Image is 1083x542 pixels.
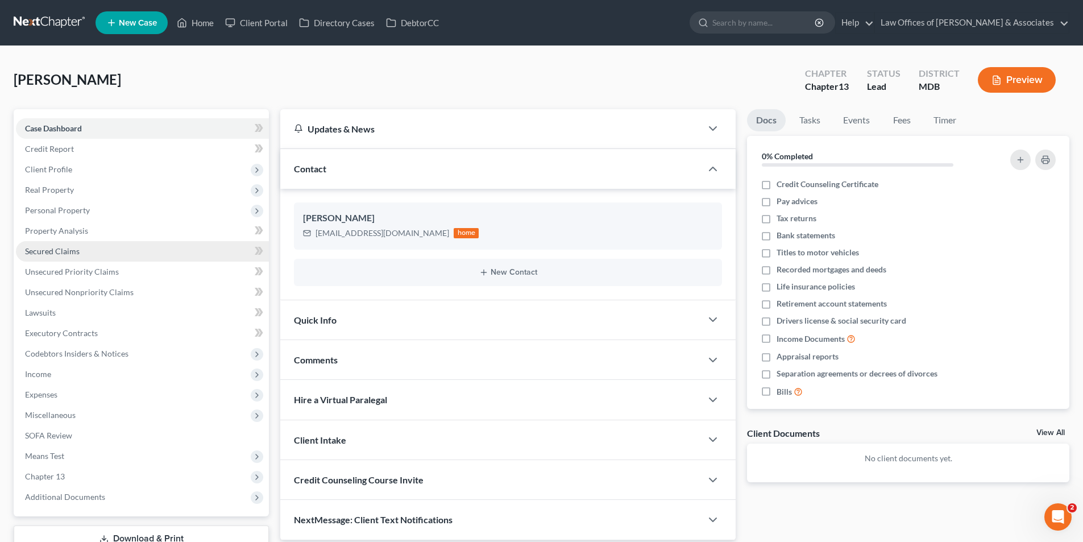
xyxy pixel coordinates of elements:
span: Client Intake [294,435,346,445]
a: Timer [924,109,965,131]
a: Home [171,13,219,33]
div: Lead [867,80,901,93]
span: Chapter 13 [25,471,65,481]
a: Law Offices of [PERSON_NAME] & Associates [875,13,1069,33]
span: Credit Counseling Course Invite [294,474,424,485]
a: Tasks [790,109,829,131]
a: Property Analysis [16,221,269,241]
span: Recorded mortgages and deeds [777,264,886,275]
span: [PERSON_NAME] [14,71,121,88]
span: Separation agreements or decrees of divorces [777,368,937,379]
span: 13 [839,81,849,92]
a: Fees [883,109,920,131]
div: Status [867,67,901,80]
span: Codebtors Insiders & Notices [25,349,128,358]
div: Chapter [805,80,849,93]
button: Preview [978,67,1056,93]
span: SOFA Review [25,431,72,440]
div: Updates & News [294,123,688,135]
span: Secured Claims [25,246,80,256]
span: Real Property [25,185,74,195]
span: Income [25,369,51,379]
span: Lawsuits [25,308,56,317]
span: Drivers license & social security card [777,315,906,326]
a: Case Dashboard [16,118,269,139]
span: Retirement account statements [777,298,887,309]
a: Unsecured Priority Claims [16,262,269,282]
span: Contact [294,163,326,174]
div: Client Documents [747,427,820,439]
a: Secured Claims [16,241,269,262]
div: District [919,67,960,80]
a: DebtorCC [380,13,445,33]
span: Miscellaneous [25,410,76,420]
span: Means Test [25,451,64,461]
span: Hire a Virtual Paralegal [294,394,387,405]
span: Bills [777,386,792,398]
span: Expenses [25,390,57,399]
div: home [454,228,479,238]
span: Income Documents [777,333,845,345]
span: Case Dashboard [25,123,82,133]
span: 2 [1068,503,1077,512]
span: Unsecured Priority Claims [25,267,119,276]
a: Credit Report [16,139,269,159]
div: [EMAIL_ADDRESS][DOMAIN_NAME] [316,227,449,239]
div: [PERSON_NAME] [303,212,713,225]
span: Titles to motor vehicles [777,247,859,258]
span: Pay advices [777,196,818,207]
span: Comments [294,354,338,365]
a: Client Portal [219,13,293,33]
strong: 0% Completed [762,151,813,161]
span: Bank statements [777,230,835,241]
span: Tax returns [777,213,816,224]
input: Search by name... [712,12,816,33]
a: View All [1036,429,1065,437]
span: Unsecured Nonpriority Claims [25,287,134,297]
span: Executory Contracts [25,328,98,338]
button: New Contact [303,268,713,277]
a: Help [836,13,874,33]
span: New Case [119,19,157,27]
span: Life insurance policies [777,281,855,292]
span: Quick Info [294,315,337,325]
span: Appraisal reports [777,351,839,362]
span: Client Profile [25,164,72,174]
span: Personal Property [25,205,90,215]
a: SOFA Review [16,425,269,446]
span: NextMessage: Client Text Notifications [294,514,453,525]
span: Additional Documents [25,492,105,502]
div: MDB [919,80,960,93]
p: No client documents yet. [756,453,1060,464]
span: Credit Counseling Certificate [777,179,878,190]
a: Docs [747,109,786,131]
span: Property Analysis [25,226,88,235]
div: Chapter [805,67,849,80]
a: Executory Contracts [16,323,269,344]
span: Credit Report [25,144,74,154]
a: Lawsuits [16,303,269,323]
a: Directory Cases [293,13,380,33]
a: Events [834,109,879,131]
a: Unsecured Nonpriority Claims [16,282,269,303]
iframe: Intercom live chat [1044,503,1072,531]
